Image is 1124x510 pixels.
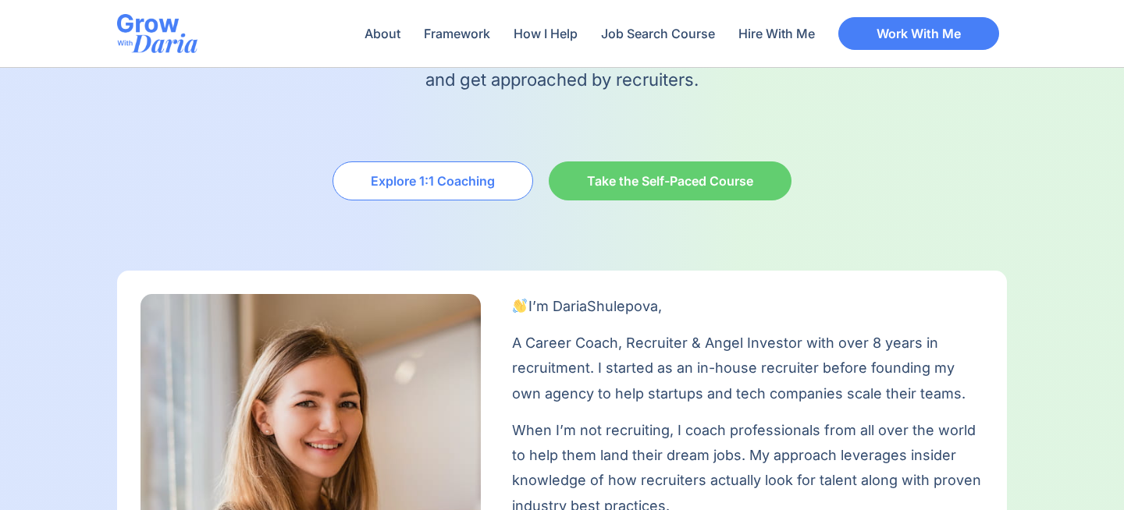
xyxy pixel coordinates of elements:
p: A Career Coach, Recruiter & Angel Investor with over 8 years in recruitment. I started as an in-h... [512,331,983,406]
span: , [658,298,662,314]
a: Framework [416,16,498,51]
nav: Menu [357,16,823,51]
a: How I Help [506,16,585,51]
span: Explore 1:1 Coaching [371,175,495,187]
span: I’m Daria [512,298,587,314]
a: Hire With Me [731,16,823,51]
span: Work With Me [877,27,961,40]
p: Shulepova [512,294,983,319]
a: About [357,16,408,51]
a: Explore 1:1 Coaching [333,161,533,200]
a: Take the Self-Paced Course [549,161,791,200]
a: Work With Me [838,17,999,50]
img: 👋 [513,299,527,313]
a: Job Search Course [593,16,723,51]
span: Take the Self-Paced Course [587,175,753,187]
